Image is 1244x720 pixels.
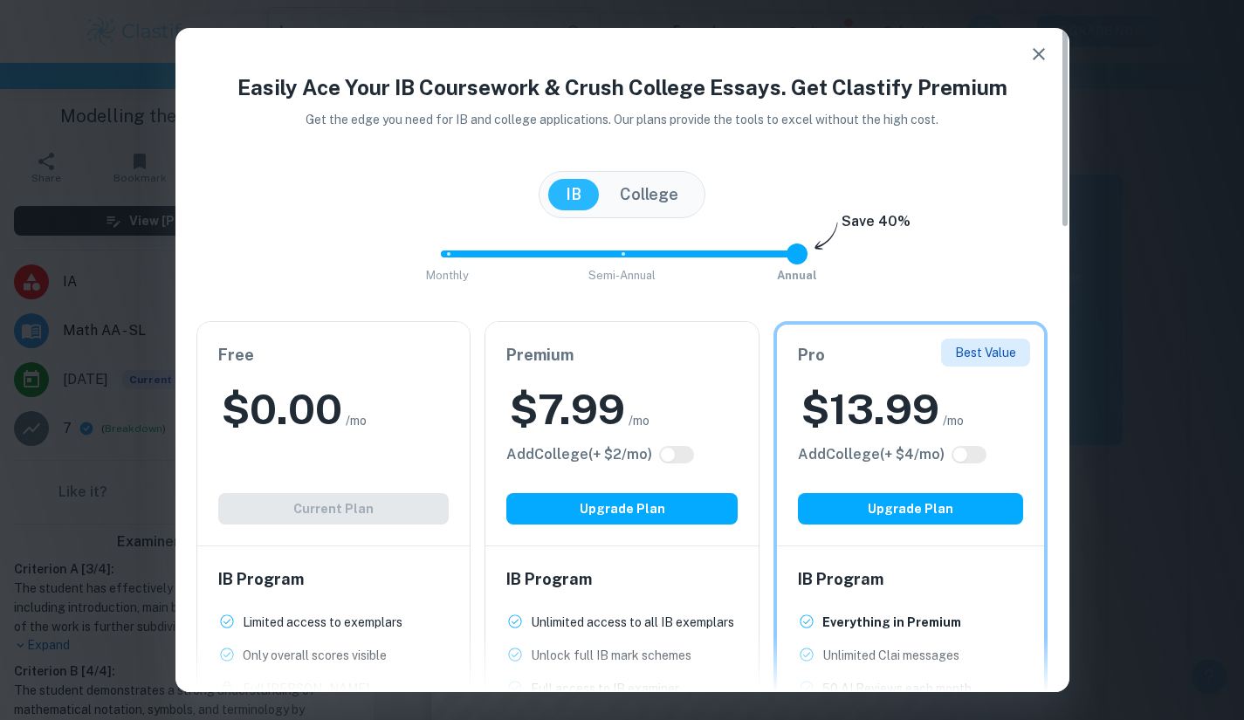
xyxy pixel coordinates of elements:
[842,211,911,241] h6: Save 40%
[218,567,450,592] h6: IB Program
[798,444,945,465] h6: Click to see all the additional College features.
[548,179,599,210] button: IB
[814,222,838,251] img: subscription-arrow.svg
[218,343,450,367] h6: Free
[943,411,964,430] span: /mo
[346,411,367,430] span: /mo
[506,444,652,465] h6: Click to see all the additional College features.
[602,179,696,210] button: College
[531,613,734,632] p: Unlimited access to all IB exemplars
[798,343,1024,367] h6: Pro
[243,613,402,632] p: Limited access to exemplars
[281,110,963,129] p: Get the edge you need for IB and college applications. Our plans provide the tools to excel witho...
[955,343,1016,362] p: Best Value
[510,381,625,437] h2: $ 7.99
[777,269,817,282] span: Annual
[588,269,656,282] span: Semi-Annual
[506,567,738,592] h6: IB Program
[629,411,649,430] span: /mo
[801,381,939,437] h2: $ 13.99
[822,613,961,632] p: Everything in Premium
[506,493,738,525] button: Upgrade Plan
[222,381,342,437] h2: $ 0.00
[798,567,1024,592] h6: IB Program
[506,343,738,367] h6: Premium
[196,72,1048,103] h4: Easily Ace Your IB Coursework & Crush College Essays. Get Clastify Premium
[798,493,1024,525] button: Upgrade Plan
[426,269,469,282] span: Monthly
